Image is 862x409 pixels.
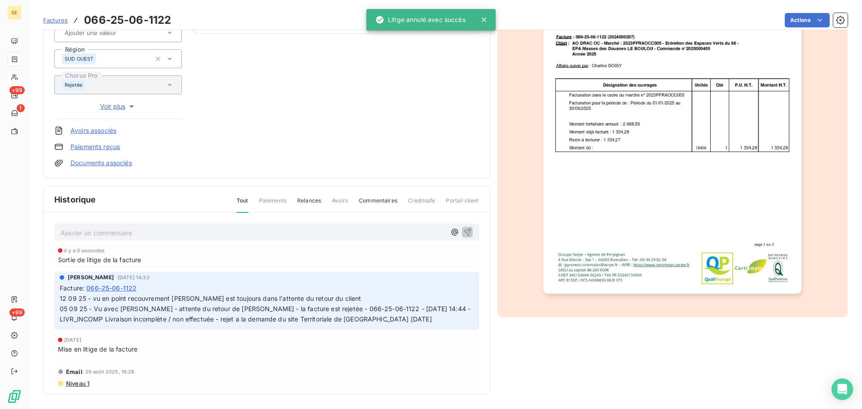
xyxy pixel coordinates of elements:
[297,197,321,212] span: Relances
[785,13,830,27] button: Actions
[58,255,141,264] span: Sortie de litige de la facture
[9,308,25,317] span: +99
[17,104,25,112] span: 1
[65,380,89,387] span: Niveau 1
[66,368,83,375] span: Email
[375,12,466,28] div: Litige annulé avec succès
[68,273,114,281] span: [PERSON_NAME]
[43,17,68,24] span: Factures
[259,197,286,212] span: Paiements
[70,158,132,167] a: Documents associés
[9,86,25,94] span: +99
[54,101,182,111] button: Voir plus
[70,126,116,135] a: Avoirs associés
[70,142,120,151] a: Paiements reçus
[60,295,535,323] span: 12 09 25 - vu en point recouvrement [PERSON_NAME] est toujours dans l'attente du retour du client...
[64,248,105,253] span: il y a 0 secondes
[65,56,93,62] span: SUD OUEST
[446,197,479,212] span: Portail client
[64,29,154,37] input: Ajouter une valeur
[64,337,81,343] span: [DATE]
[86,283,136,293] span: 066-25-06-1122
[831,378,853,400] div: Open Intercom Messenger
[332,197,348,212] span: Avoirs
[58,344,137,354] span: Mise en litige de la facture
[118,275,150,280] span: [DATE] 14:33
[359,197,397,212] span: Commentaires
[237,197,248,213] span: Tout
[100,102,136,111] span: Voir plus
[54,194,96,206] span: Historique
[7,5,22,20] div: SE
[408,197,435,212] span: Creditsafe
[7,389,22,404] img: Logo LeanPay
[85,369,135,374] span: 29 août 2025, 16:28
[60,283,84,293] span: Facture :
[43,16,68,25] a: Factures
[65,82,82,88] span: Rejetée
[84,12,171,28] h3: 066-25-06-1122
